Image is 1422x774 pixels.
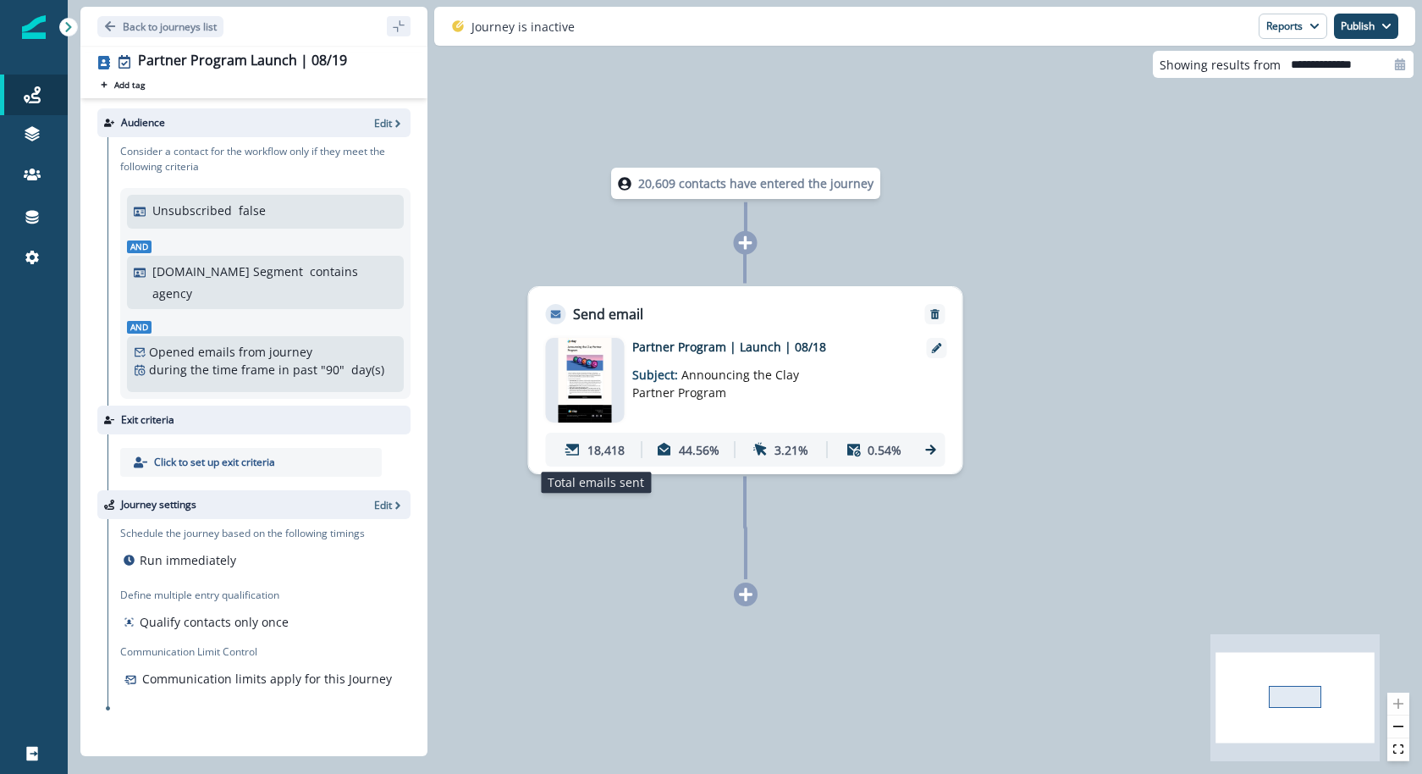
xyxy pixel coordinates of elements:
p: Add tag [114,80,145,90]
p: Back to journeys list [123,19,217,34]
p: Audience [121,115,165,130]
p: Showing results from [1160,56,1281,74]
p: Opened emails from journey [149,343,312,361]
p: [DOMAIN_NAME] Segment [152,263,303,280]
span: And [127,240,152,253]
p: 20,609 contacts have entered the journey [638,174,874,192]
p: Journey is inactive [471,18,575,36]
p: Define multiple entry qualification [120,588,292,603]
p: Run immediately [140,551,236,569]
p: Edit [374,116,392,130]
button: sidebar collapse toggle [387,16,411,36]
p: 44.56% [679,441,719,459]
p: " 90 " [321,361,344,379]
p: 0.54% [868,441,901,459]
button: Add tag [97,78,148,91]
button: Edit [374,116,404,130]
g: Edge from 607dc25a-fb14-46e0-bf07-1edc723936b8 to node-add-under-2d1fdea4-295a-4ea0-9ad3-a3058b87... [745,476,746,579]
p: Journey settings [121,497,196,512]
p: contains [310,263,358,280]
p: 3.21% [774,441,808,459]
p: 18,418 [587,441,625,459]
p: in past [278,361,317,379]
button: fit view [1387,738,1409,761]
button: Publish [1334,14,1398,39]
p: Communication Limit Control [120,644,411,660]
p: agency [152,285,192,302]
button: Reports [1259,14,1327,39]
button: Edit [374,498,404,512]
span: Announcing the Clay Partner Program [632,367,799,401]
p: day(s) [351,361,384,379]
p: Consider a contact for the workflow only if they meet the following criteria [120,144,411,174]
p: Exit criteria [121,412,174,428]
p: false [239,202,266,219]
div: 20,609 contacts have entered the journey [583,168,908,199]
p: Qualify contacts only once [140,613,289,631]
p: Subject: [632,356,844,401]
span: And [127,321,152,334]
p: Click to set up exit criteria [154,455,275,470]
button: Go back [97,16,223,37]
p: Communication limits apply for this Journey [142,670,392,688]
button: zoom out [1387,716,1409,738]
div: Partner Program Launch | 08/19 [138,53,347,71]
p: during the time frame [149,361,275,379]
img: email asset unavailable [558,338,612,423]
p: Send email [573,304,643,324]
p: Unsubscribed [152,202,232,219]
button: Remove [922,308,949,320]
p: Partner Program | Launch | 08/18 [632,338,903,356]
img: Inflection [22,15,46,39]
p: Edit [374,498,392,512]
p: Schedule the journey based on the following timings [120,526,365,541]
div: Send emailRemoveemail asset unavailablePartner Program | Launch | 08/18Subject: Announcing the Cl... [528,286,963,474]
